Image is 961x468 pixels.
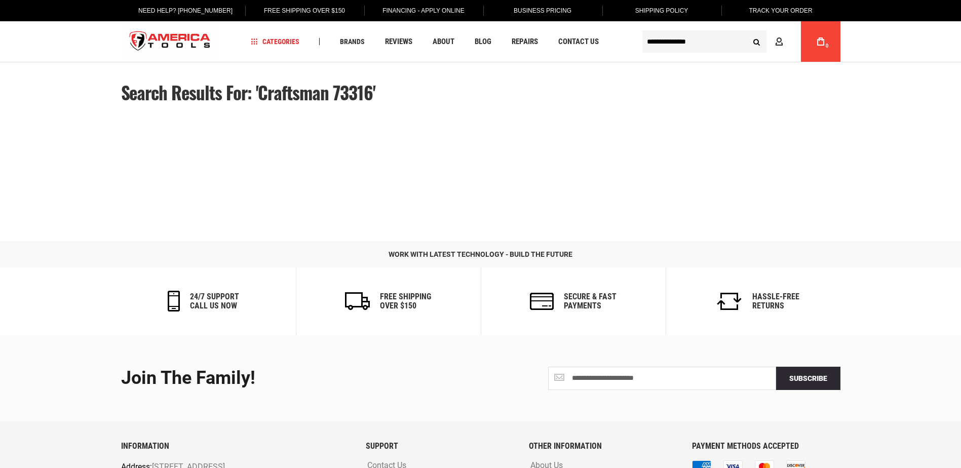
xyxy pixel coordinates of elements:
a: Brands [335,35,369,49]
a: store logo [121,23,219,61]
h6: Free Shipping Over $150 [380,292,431,310]
span: 0 [826,43,829,49]
button: Subscribe [776,367,840,390]
span: Repairs [512,38,538,46]
span: Reviews [385,38,412,46]
a: Repairs [507,35,543,49]
span: Contact Us [558,38,599,46]
span: About [433,38,454,46]
span: Shipping Policy [635,7,688,14]
a: About [428,35,459,49]
h6: INFORMATION [121,442,351,451]
span: Subscribe [789,374,827,382]
button: Search [747,32,766,51]
a: Contact Us [554,35,603,49]
a: Categories [246,35,304,49]
a: Reviews [380,35,417,49]
a: 0 [811,21,830,62]
h6: OTHER INFORMATION [529,442,677,451]
span: Blog [475,38,491,46]
img: America Tools [121,23,219,61]
div: Join the Family! [121,368,473,388]
span: Categories [251,38,299,45]
span: Search results for: 'craftsman 73316' [121,79,375,105]
h6: secure & fast payments [564,292,617,310]
h6: 24/7 support call us now [190,292,239,310]
a: Blog [470,35,496,49]
span: Brands [340,38,365,45]
h6: Hassle-Free Returns [752,292,799,310]
h6: PAYMENT METHODS ACCEPTED [692,442,840,451]
h6: SUPPORT [366,442,514,451]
